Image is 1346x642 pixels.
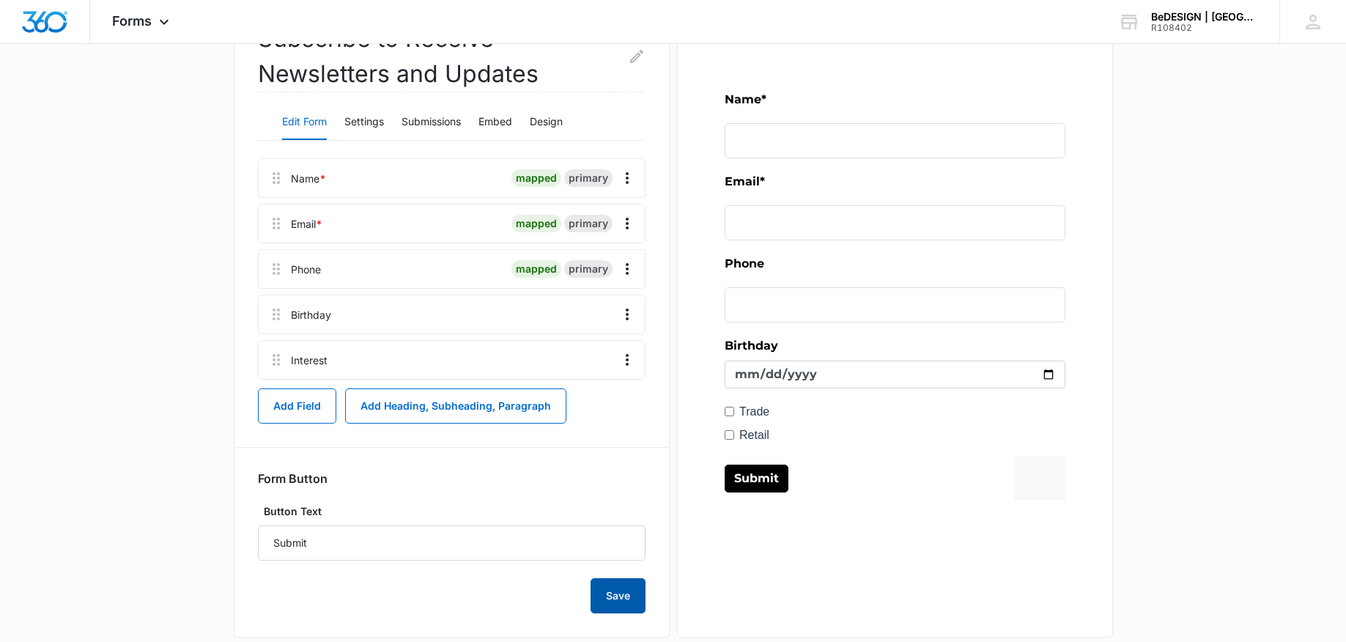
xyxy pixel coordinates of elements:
button: Overflow Menu [615,212,639,235]
button: Overflow Menu [615,303,639,326]
span: Forms [112,13,152,29]
button: Edit Form Name [628,21,646,92]
button: Submissions [402,105,461,140]
div: mapped [511,169,561,187]
button: Overflow Menu [615,166,639,190]
div: primary [564,215,613,232]
iframe: reCAPTCHA [289,366,477,410]
div: Name [291,171,326,186]
button: Overflow Menu [615,348,639,372]
div: mapped [511,215,561,232]
div: Email [291,216,322,232]
div: Birthday [291,307,331,322]
label: Button Text [258,503,646,520]
div: primary [564,260,613,278]
h3: Form Button [258,471,328,486]
div: primary [564,169,613,187]
button: Save [591,578,646,613]
div: Interest [291,353,328,368]
label: Retail [15,336,45,353]
button: Edit Form [282,105,327,140]
div: mapped [511,260,561,278]
div: account name [1151,11,1258,23]
button: Add Field [258,388,336,424]
div: account id [1151,23,1258,33]
label: Trade [15,312,45,330]
div: Phone [291,262,321,277]
button: Add Heading, Subheading, Paragraph [345,388,566,424]
button: Settings [344,105,384,140]
button: Embed [478,105,512,140]
button: Overflow Menu [615,257,639,281]
button: Design [530,105,563,140]
h2: Subscribe to Receive Newsletters and Updates [258,21,646,92]
span: Submit [10,380,54,394]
